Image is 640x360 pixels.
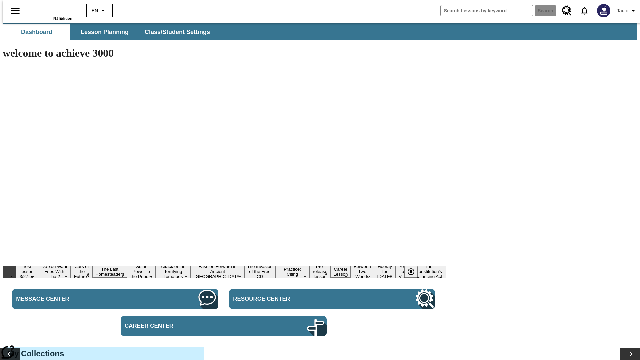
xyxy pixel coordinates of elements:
button: Slide 9 Mixed Practice: Citing Evidence [275,261,310,283]
button: Slide 14 Point of View [396,263,411,280]
span: Message Center [16,296,141,302]
span: Class/Student Settings [145,28,210,36]
button: Slide 2 Do You Want Fries With That? [38,263,71,280]
button: Select a new avatar [593,2,614,19]
button: Slide 3 Cars of the Future? [71,263,93,280]
span: Resource Center [233,296,358,302]
button: Slide 12 Between Two Worlds [350,263,374,280]
button: Slide 5 Solar Power to the People [127,263,156,280]
button: Lesson Planning [71,24,138,40]
a: Resource Center, Will open in new tab [558,2,576,20]
button: Lesson carousel, Next [620,348,640,360]
a: Resource Center, Will open in new tab [229,289,435,309]
div: SubNavbar [3,24,216,40]
button: Slide 7 Fashion Forward in Ancient Rome [191,263,244,280]
button: Class/Student Settings [139,24,215,40]
span: Dashboard [21,28,52,36]
button: Slide 1 Test lesson 3/27 en [16,263,38,280]
button: Language: EN, Select a language [89,5,110,17]
div: Pause [404,266,424,278]
span: NJ Edition [53,16,72,20]
h1: welcome to achieve 3000 [3,47,446,59]
button: Slide 13 Hooray for Constitution Day! [374,263,395,280]
button: Dashboard [3,24,70,40]
input: search field [441,5,533,16]
span: Lesson Planning [81,28,129,36]
button: Open side menu [5,1,25,21]
button: Profile/Settings [614,5,640,17]
span: EN [92,7,98,14]
div: SubNavbar [3,23,637,40]
a: Career Center [121,316,327,336]
a: Message Center [12,289,218,309]
button: Slide 8 The Invasion of the Free CD [244,263,275,280]
a: Home [29,3,72,16]
img: Avatar [597,4,610,17]
h3: My Collections [8,349,199,358]
button: Slide 10 Pre-release lesson [309,263,331,280]
button: Slide 11 Career Lesson [331,266,350,278]
button: Slide 4 The Last Homesteaders [93,266,127,278]
button: Pause [404,266,418,278]
span: Tauto [617,7,628,14]
span: Career Center [125,323,250,329]
button: Slide 6 Attack of the Terrifying Tomatoes [156,263,191,280]
button: Slide 15 The Constitution's Balancing Act [411,263,446,280]
div: Home [29,2,72,20]
a: Notifications [576,2,593,19]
